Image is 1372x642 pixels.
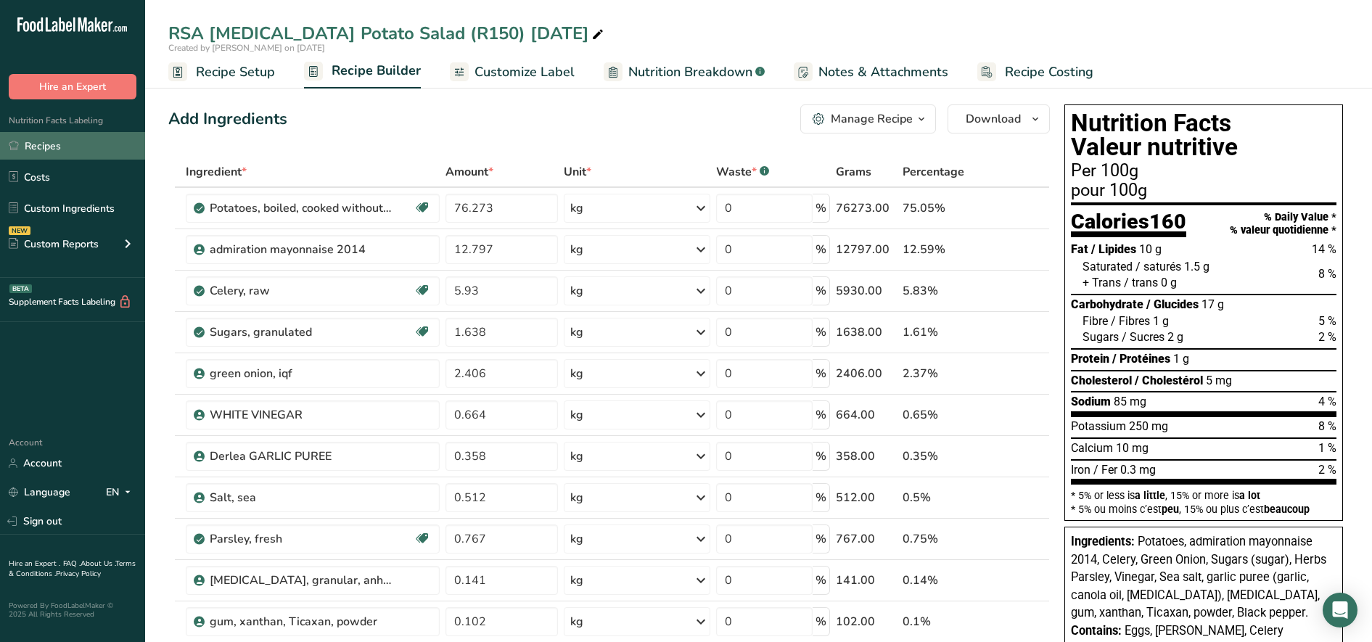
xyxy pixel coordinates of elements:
[1071,535,1135,548] span: Ingredients:
[836,572,897,589] div: 141.00
[1071,485,1336,514] section: * 5% or less is , 15% or more is
[1071,419,1126,433] span: Potassium
[1005,62,1093,82] span: Recipe Costing
[1071,242,1088,256] span: Fat
[1318,441,1336,455] span: 1 %
[1135,490,1165,501] span: a little
[570,365,583,382] div: kg
[794,56,948,89] a: Notes & Attachments
[1264,503,1310,515] span: beaucoup
[570,282,583,300] div: kg
[564,163,591,181] span: Unit
[1083,260,1133,273] span: Saturated
[800,104,936,133] button: Manage Recipe
[1184,260,1209,273] span: 1.5 g
[836,613,897,630] div: 102.00
[836,448,897,465] div: 358.00
[903,572,981,589] div: 0.14%
[628,62,752,82] span: Nutrition Breakdown
[570,199,583,217] div: kg
[570,613,583,630] div: kg
[210,365,391,382] div: green onion, iqf
[1201,297,1224,311] span: 17 g
[1318,395,1336,408] span: 4 %
[1071,463,1090,477] span: Iron
[1139,242,1162,256] span: 10 g
[106,484,136,501] div: EN
[903,199,981,217] div: 75.05%
[836,365,897,382] div: 2406.00
[210,530,391,548] div: Parsley, fresh
[1091,242,1136,256] span: / Lipides
[836,406,897,424] div: 664.00
[1071,535,1326,620] span: Potatoes, admiration mayonnaise 2014, Celery, Green Onion, Sugars (sugar), Herbs Parsley, Vinegar...
[450,56,575,89] a: Customize Label
[1114,395,1146,408] span: 85 mg
[570,489,583,506] div: kg
[1116,441,1149,455] span: 10 mg
[570,406,583,424] div: kg
[1173,352,1189,366] span: 1 g
[1120,463,1156,477] span: 0.3 mg
[210,448,391,465] div: Derlea GARLIC PUREE
[168,42,325,54] span: Created by [PERSON_NAME] on [DATE]
[1071,352,1109,366] span: Protein
[1124,276,1158,289] span: / trans
[1112,352,1170,366] span: / Protéines
[818,62,948,82] span: Notes & Attachments
[168,20,607,46] div: RSA [MEDICAL_DATA] Potato Salad (R150) [DATE]
[1153,314,1169,328] span: 1 g
[1135,374,1203,387] span: / Cholestérol
[210,613,391,630] div: gum, xanthan, Ticaxan, powder
[903,163,964,181] span: Percentage
[903,530,981,548] div: 0.75%
[1323,593,1357,627] div: Open Intercom Messenger
[716,163,769,181] div: Waste
[81,559,115,569] a: About Us .
[903,241,981,258] div: 12.59%
[1093,463,1117,477] span: / Fer
[9,226,30,235] div: NEW
[903,489,981,506] div: 0.5%
[9,559,60,569] a: Hire an Expert .
[1083,276,1121,289] span: + Trans
[836,241,897,258] div: 12797.00
[186,163,247,181] span: Ingredient
[836,199,897,217] div: 76273.00
[1239,490,1260,501] span: a lot
[570,324,583,341] div: kg
[1122,330,1164,344] span: / Sucres
[836,282,897,300] div: 5930.00
[948,104,1050,133] button: Download
[903,324,981,341] div: 1.61%
[1230,211,1336,236] div: % Daily Value * % valeur quotidienne *
[332,61,421,81] span: Recipe Builder
[168,56,275,89] a: Recipe Setup
[831,110,913,128] div: Manage Recipe
[9,284,32,293] div: BETA
[210,572,391,589] div: [MEDICAL_DATA], granular, anhydrous
[9,559,136,579] a: Terms & Conditions .
[1318,463,1336,477] span: 2 %
[977,56,1093,89] a: Recipe Costing
[966,110,1021,128] span: Download
[168,107,287,131] div: Add Ingredients
[836,324,897,341] div: 1638.00
[903,613,981,630] div: 0.1%
[9,236,99,252] div: Custom Reports
[445,163,493,181] span: Amount
[836,163,871,181] span: Grams
[1071,395,1111,408] span: Sodium
[9,480,70,505] a: Language
[210,241,391,258] div: admiration mayonnaise 2014
[1071,297,1143,311] span: Carbohydrate
[210,324,391,341] div: Sugars, granulated
[304,54,421,89] a: Recipe Builder
[1129,419,1168,433] span: 250 mg
[1162,503,1179,515] span: peu
[570,241,583,258] div: kg
[210,282,391,300] div: Celery, raw
[9,74,136,99] button: Hire an Expert
[1071,211,1186,238] div: Calories
[903,282,981,300] div: 5.83%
